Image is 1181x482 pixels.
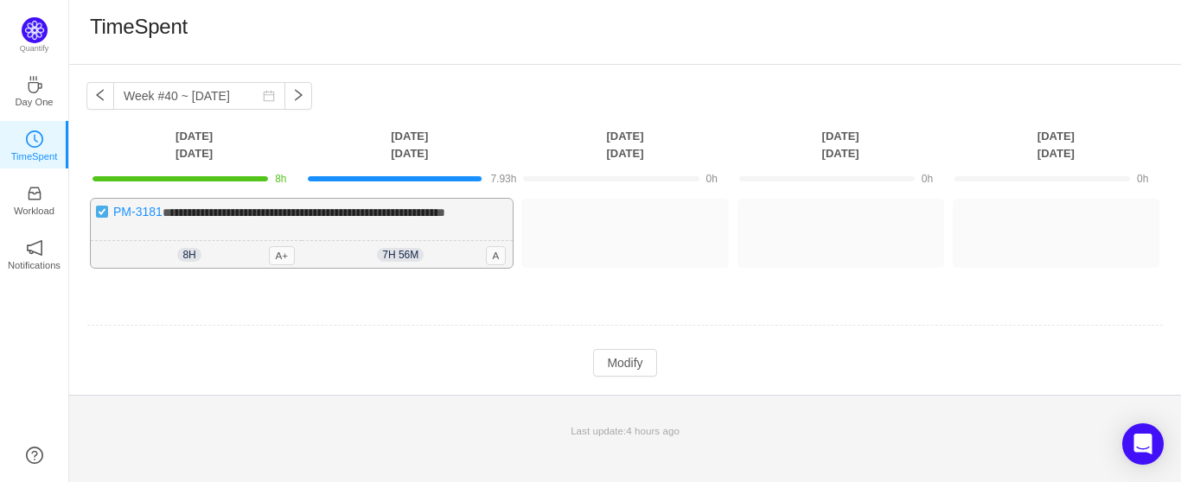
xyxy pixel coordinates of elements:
p: Day One [15,94,53,110]
span: Last update: [571,425,680,436]
i: icon: calendar [263,90,275,102]
i: icon: notification [26,239,43,257]
p: Workload [14,203,54,219]
span: 0h [922,173,933,185]
th: [DATE] [DATE] [517,127,732,162]
img: 10738 [95,205,109,219]
input: Select a week [113,82,285,110]
a: PM-3181 [113,205,163,219]
span: A [486,246,507,265]
th: [DATE] [DATE] [733,127,948,162]
p: TimeSpent [11,149,58,164]
span: 0h [1137,173,1148,185]
h1: TimeSpent [90,14,188,40]
span: 7.93h [490,173,516,185]
span: 7h 56m [377,248,424,262]
button: Modify [593,349,656,377]
th: [DATE] [DATE] [86,127,302,162]
button: icon: left [86,82,114,110]
th: [DATE] [DATE] [302,127,517,162]
p: Quantify [20,43,49,55]
i: icon: coffee [26,76,43,93]
img: Quantify [22,17,48,43]
p: Notifications [8,257,61,273]
div: Open Intercom Messenger [1122,423,1164,465]
a: icon: inboxWorkload [26,190,43,207]
button: icon: right [284,82,312,110]
a: icon: notificationNotifications [26,244,43,262]
a: icon: clock-circleTimeSpent [26,136,43,153]
th: [DATE] [DATE] [948,127,1164,162]
span: 8h [275,173,286,185]
span: 0h [706,173,718,185]
i: icon: inbox [26,185,43,202]
a: icon: question-circle [26,447,43,464]
span: 8h [177,248,201,262]
a: icon: coffeeDay One [26,81,43,98]
i: icon: clock-circle [26,130,43,148]
span: A+ [269,246,296,265]
span: 4 hours ago [626,425,680,436]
